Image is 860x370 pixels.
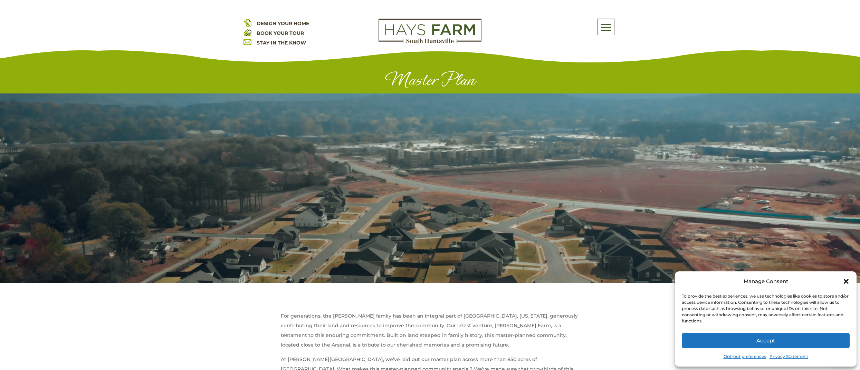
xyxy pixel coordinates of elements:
div: Close dialog [843,278,850,285]
img: Logo [379,19,481,43]
a: hays farm homes huntsville development [379,39,481,45]
div: To provide the best experiences, we use technologies like cookies to store and/or access device i... [682,293,849,324]
a: Privacy Statement [770,352,808,361]
a: STAY IN THE KNOW [257,40,306,46]
a: Opt-out preferences [724,352,766,361]
h1: Master Plan [243,70,617,93]
div: Manage Consent [744,277,788,286]
button: Accept [682,333,850,348]
p: For generations, the [PERSON_NAME] family has been an integral part of [GEOGRAPHIC_DATA], [US_STA... [281,311,579,354]
img: book your home tour [243,28,251,36]
a: BOOK YOUR TOUR [257,30,304,36]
